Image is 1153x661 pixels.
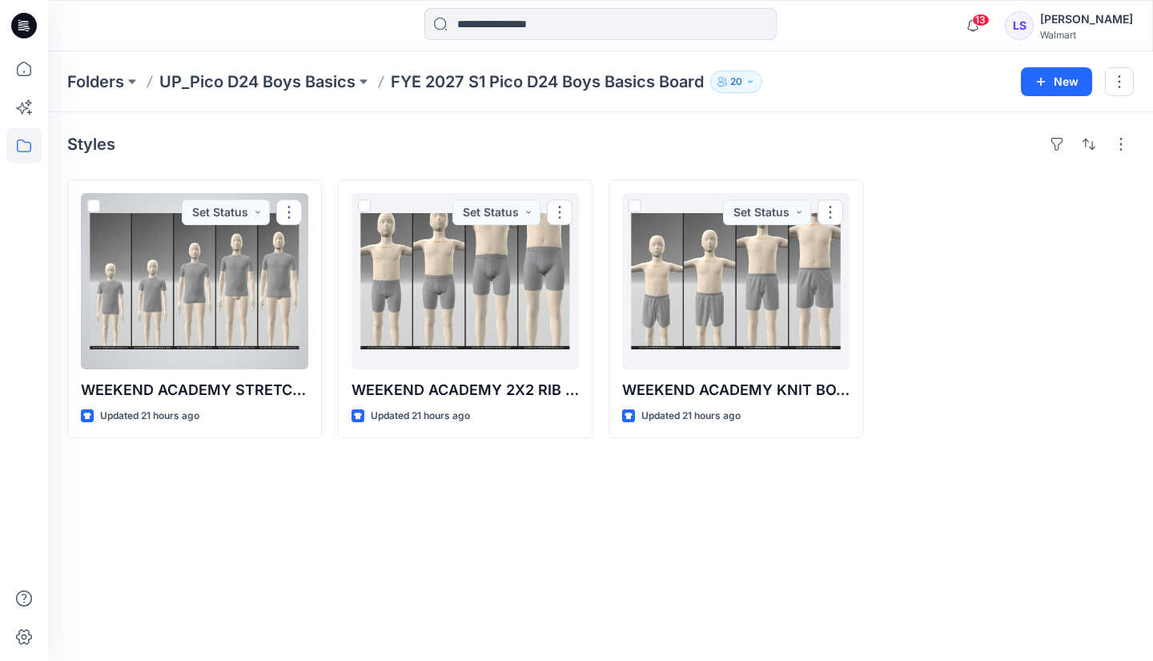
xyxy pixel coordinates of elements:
[1005,11,1034,40] div: LS
[710,71,762,93] button: 20
[622,193,850,369] a: WEEKEND ACADEMY KNIT BOXER
[81,193,308,369] a: WEEKEND ACADEMY STRETCH CREWNECK TEE
[100,408,199,425] p: Updated 21 hours ago
[1021,67,1092,96] button: New
[352,193,579,369] a: WEEKEND ACADEMY 2X2 RIB BOXER BRIEF
[81,379,308,401] p: WEEKEND ACADEMY STRETCH CREWNECK TEE
[730,73,742,91] p: 20
[1040,29,1133,41] div: Walmart
[67,71,124,93] a: Folders
[622,379,850,401] p: WEEKEND ACADEMY KNIT BOXER
[391,71,704,93] p: FYE 2027 S1 Pico D24 Boys Basics Board
[1040,10,1133,29] div: [PERSON_NAME]
[159,71,356,93] a: UP_Pico D24 Boys Basics
[371,408,470,425] p: Updated 21 hours ago
[641,408,741,425] p: Updated 21 hours ago
[972,14,990,26] span: 13
[67,135,115,154] h4: Styles
[352,379,579,401] p: WEEKEND ACADEMY 2X2 RIB BOXER BRIEF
